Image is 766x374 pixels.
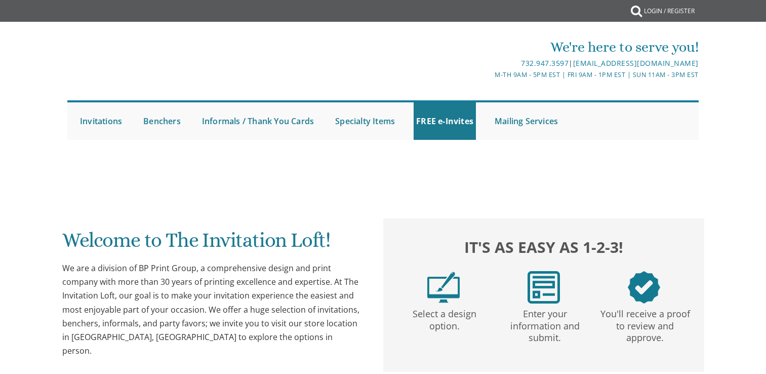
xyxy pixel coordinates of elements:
a: [EMAIL_ADDRESS][DOMAIN_NAME] [573,58,699,68]
a: Mailing Services [492,102,560,140]
a: Invitations [77,102,125,140]
h2: It's as easy as 1-2-3! [393,236,694,258]
h1: Welcome to The Invitation Loft! [62,229,363,259]
p: You'll receive a proof to review and approve. [597,304,693,344]
a: Benchers [141,102,183,140]
div: | [278,57,699,69]
p: Select a design option. [396,304,493,332]
p: Enter your information and submit. [497,304,593,344]
img: step1.png [427,271,460,304]
a: FREE e-Invites [414,102,476,140]
a: Specialty Items [333,102,397,140]
div: We're here to serve you! [278,37,699,57]
a: 732.947.3597 [521,58,569,68]
div: We are a division of BP Print Group, a comprehensive design and print company with more than 30 y... [62,261,363,358]
div: M-Th 9am - 5pm EST | Fri 9am - 1pm EST | Sun 11am - 3pm EST [278,69,699,80]
img: step3.png [628,271,660,304]
a: Informals / Thank You Cards [199,102,316,140]
img: step2.png [528,271,560,304]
